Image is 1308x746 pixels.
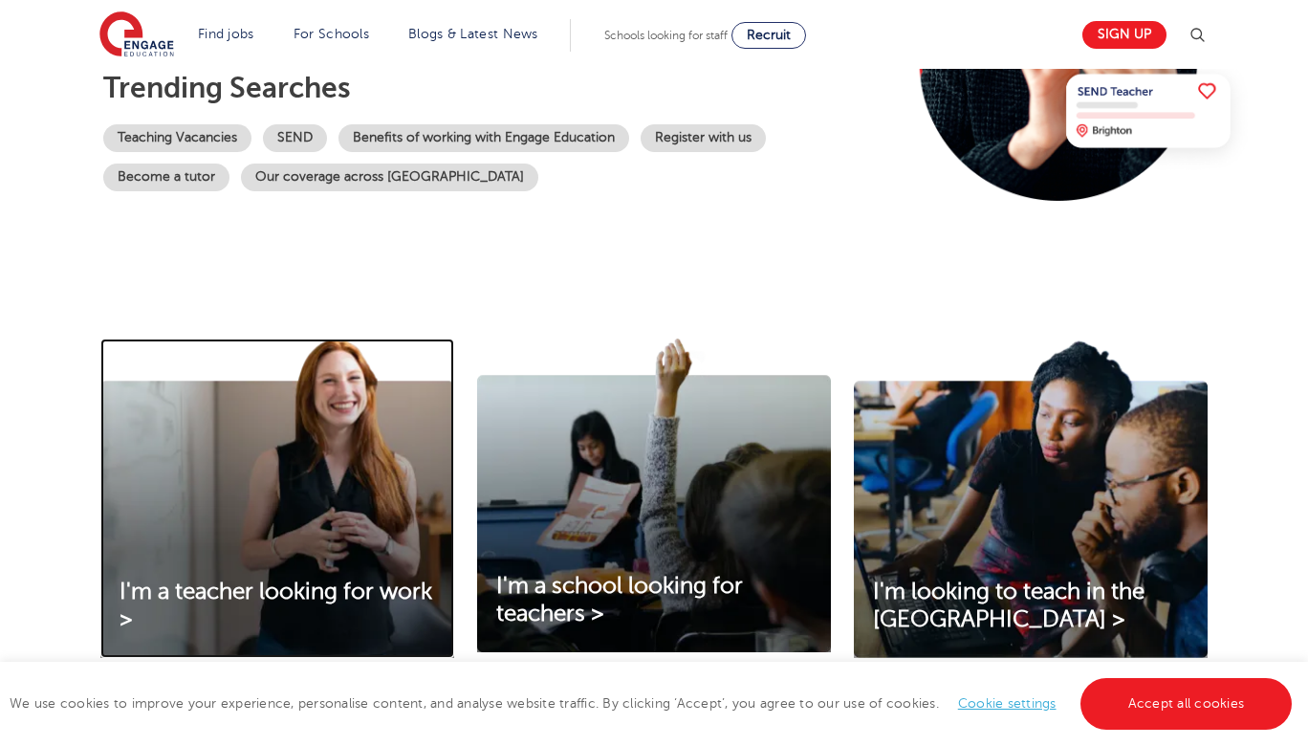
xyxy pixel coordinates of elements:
[408,27,538,41] a: Blogs & Latest News
[263,124,327,152] a: SEND
[100,339,454,658] img: I'm a teacher looking for work
[338,124,629,152] a: Benefits of working with Engage Education
[854,339,1208,658] img: I'm looking to teach in the UK
[1082,21,1166,49] a: Sign up
[103,164,229,191] a: Become a tutor
[477,339,831,652] img: I'm a school looking for teachers
[731,22,806,49] a: Recruit
[958,696,1057,711] a: Cookie settings
[641,124,766,152] a: Register with us
[854,579,1208,634] a: I'm looking to teach in the [GEOGRAPHIC_DATA] >
[10,696,1297,711] span: We use cookies to improve your experience, personalise content, and analyse website traffic. By c...
[873,579,1144,632] span: I'm looking to teach in the [GEOGRAPHIC_DATA] >
[241,164,538,191] a: Our coverage across [GEOGRAPHIC_DATA]
[100,579,454,634] a: I'm a teacher looking for work >
[120,579,432,632] span: I'm a teacher looking for work >
[496,573,743,626] span: I'm a school looking for teachers >
[477,573,831,628] a: I'm a school looking for teachers >
[294,27,369,41] a: For Schools
[747,28,791,42] span: Recruit
[1080,678,1293,730] a: Accept all cookies
[198,27,254,41] a: Find jobs
[103,124,251,152] a: Teaching Vacancies
[99,11,174,59] img: Engage Education
[103,71,875,105] p: Trending searches
[604,29,728,42] span: Schools looking for staff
